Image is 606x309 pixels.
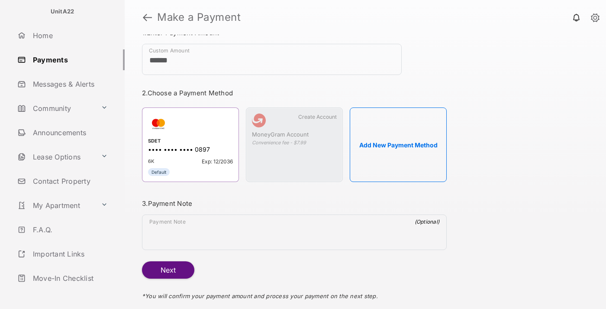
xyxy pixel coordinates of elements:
h3: 3. Payment Note [142,199,447,208]
div: MoneyGram Account [252,131,337,140]
div: SDET•••• •••• •••• 08976KExp: 12/2036Default [142,107,239,182]
a: Community [14,98,97,119]
p: UnitA22 [51,7,74,16]
a: Important Links [14,244,111,264]
a: Contact Property [14,171,125,192]
a: Messages & Alerts [14,74,125,94]
a: Payments [14,49,125,70]
a: Announcements [14,122,125,143]
div: * You will confirm your payment amount and process your payment on the next step. [142,279,447,308]
strong: Make a Payment [157,12,241,23]
div: Convenience fee - $7.99 [252,140,337,146]
div: SDET [148,138,233,146]
span: Create Account [298,114,337,120]
button: Add New Payment Method [350,107,447,182]
a: My Apartment [14,195,97,216]
a: Lease Options [14,146,97,167]
a: Home [14,25,125,46]
span: 6K [148,158,154,165]
a: F.A.Q. [14,219,125,240]
button: Next [142,261,194,279]
div: •••• •••• •••• 0897 [148,146,233,155]
h3: 2. Choose a Payment Method [142,89,447,97]
a: Move-In Checklist [14,268,125,289]
span: Exp: 12/2036 [202,158,233,165]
